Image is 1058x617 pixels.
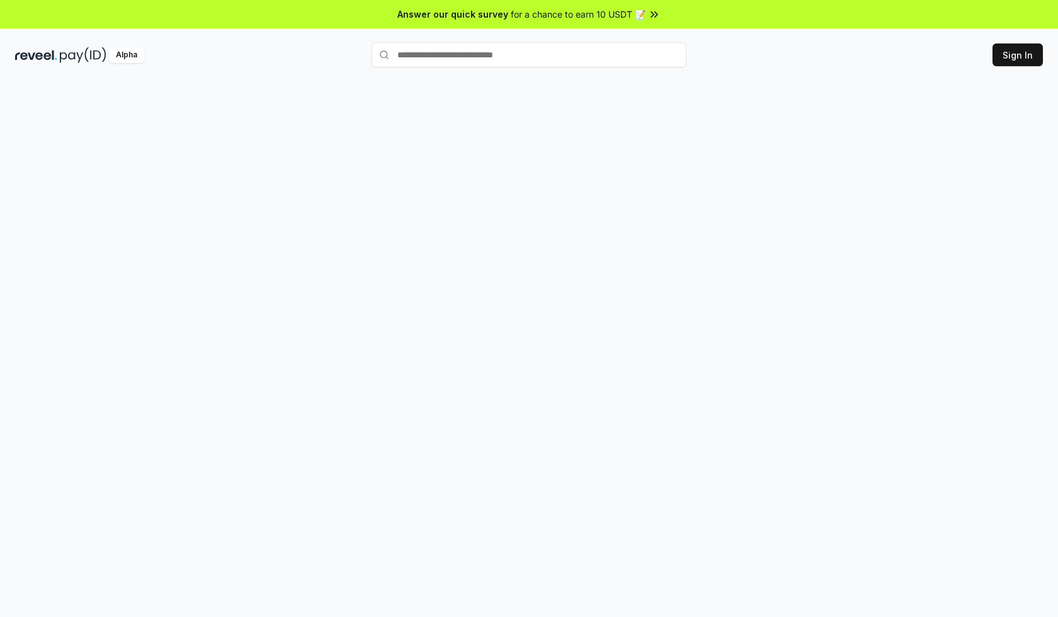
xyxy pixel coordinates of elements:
[993,43,1043,66] button: Sign In
[397,8,508,21] span: Answer our quick survey
[60,47,106,63] img: pay_id
[511,8,646,21] span: for a chance to earn 10 USDT 📝
[109,47,144,63] div: Alpha
[15,47,57,63] img: reveel_dark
